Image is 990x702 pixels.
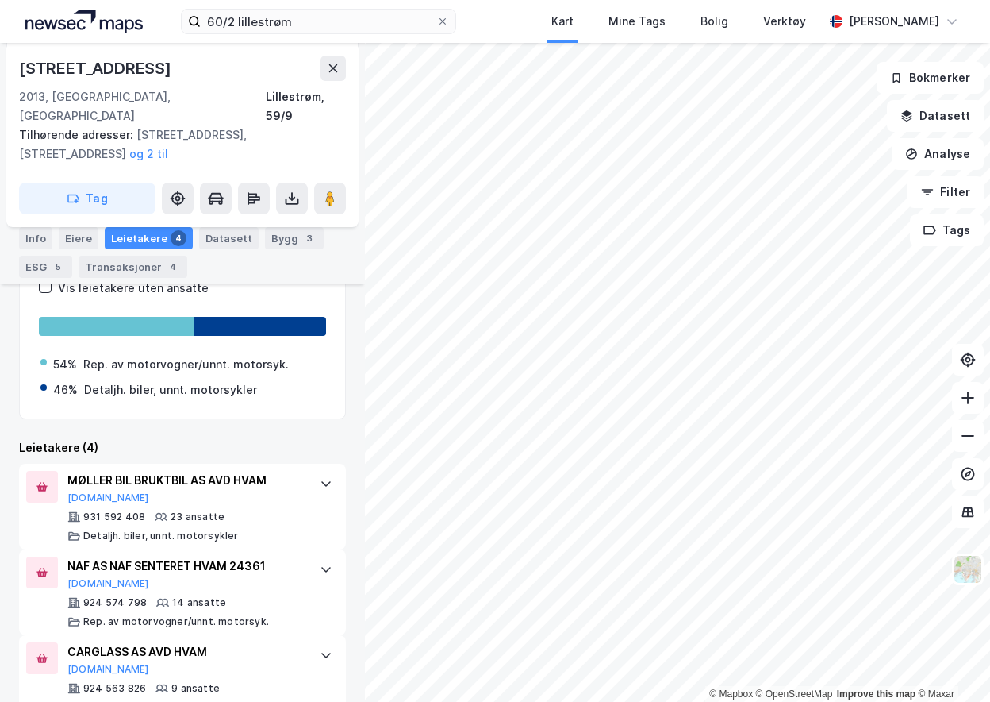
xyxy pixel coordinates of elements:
[266,87,346,125] div: Lillestrøm, 59/9
[172,596,226,609] div: 14 ansatte
[756,688,833,700] a: OpenStreetMap
[165,259,181,275] div: 4
[19,125,333,164] div: [STREET_ADDRESS], [STREET_ADDRESS]
[171,511,224,523] div: 23 ansatte
[892,138,984,170] button: Analyse
[67,642,304,661] div: CARGLASS AS AVD HVAM
[67,577,149,590] button: [DOMAIN_NAME]
[887,100,984,132] button: Datasett
[19,256,72,278] div: ESG
[105,227,193,249] div: Leietakere
[79,256,187,278] div: Transaksjoner
[83,615,269,628] div: Rep. av motorvogner/unnt. motorsyk.
[201,10,436,33] input: Søk på adresse, matrikkel, gårdeiere, leietakere eller personer
[19,438,346,457] div: Leietakere (4)
[608,12,666,31] div: Mine Tags
[837,688,915,700] a: Improve this map
[763,12,806,31] div: Verktøy
[953,554,983,584] img: Z
[59,227,98,249] div: Eiere
[58,279,209,298] div: Vis leietakere uten ansatte
[83,355,289,374] div: Rep. av motorvogner/unnt. motorsyk.
[84,380,257,399] div: Detaljh. biler, unnt. motorsykler
[910,214,984,246] button: Tags
[19,87,266,125] div: 2013, [GEOGRAPHIC_DATA], [GEOGRAPHIC_DATA]
[700,12,728,31] div: Bolig
[50,259,66,275] div: 5
[19,227,52,249] div: Info
[551,12,574,31] div: Kart
[19,128,136,141] span: Tilhørende adresser:
[911,626,990,702] iframe: Chat Widget
[83,530,239,542] div: Detaljh. biler, unnt. motorsykler
[67,492,149,504] button: [DOMAIN_NAME]
[171,682,220,695] div: 9 ansatte
[19,56,175,81] div: [STREET_ADDRESS]
[83,511,145,523] div: 931 592 408
[301,230,317,246] div: 3
[83,596,147,609] div: 924 574 798
[199,227,259,249] div: Datasett
[67,663,149,676] button: [DOMAIN_NAME]
[53,380,78,399] div: 46%
[19,183,155,214] button: Tag
[67,471,304,490] div: MØLLER BIL BRUKTBIL AS AVD HVAM
[911,626,990,702] div: Kontrollprogram for chat
[171,230,186,246] div: 4
[53,355,77,374] div: 54%
[67,557,304,576] div: NAF AS NAF SENTERET HVAM 24361
[83,682,146,695] div: 924 563 826
[907,176,984,208] button: Filter
[877,62,984,94] button: Bokmerker
[265,227,324,249] div: Bygg
[849,12,939,31] div: [PERSON_NAME]
[25,10,143,33] img: logo.a4113a55bc3d86da70a041830d287a7e.svg
[709,688,753,700] a: Mapbox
